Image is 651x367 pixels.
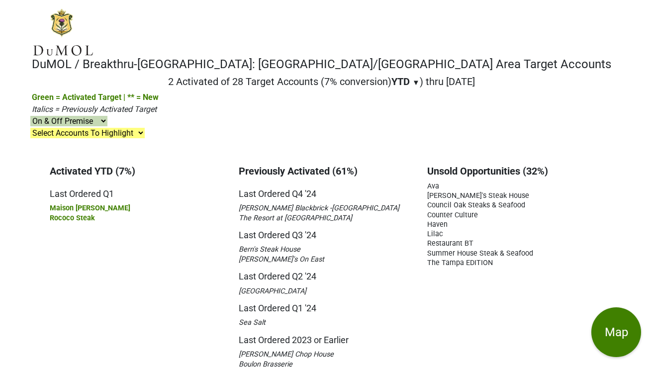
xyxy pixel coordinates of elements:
[427,182,439,190] span: Ava
[32,92,159,102] span: Green = Activated Target | ** = New
[239,295,413,314] h5: Last Ordered Q1 '24
[239,318,266,327] span: Sea Salt
[239,350,334,359] span: [PERSON_NAME] Chop House
[239,245,300,254] span: Bern's Steak House
[239,204,399,212] span: [PERSON_NAME] Blackbrick -[GEOGRAPHIC_DATA]
[50,181,224,199] h5: Last Ordered Q1
[239,255,324,264] span: [PERSON_NAME]'s On East
[591,307,641,357] button: Map
[412,78,420,87] span: ▼
[427,201,525,209] span: Council Oak Steaks & Seafood
[427,239,473,248] span: Restaurant BT
[239,327,413,346] h5: Last Ordered 2023 or Earlier
[50,204,130,212] span: Maison [PERSON_NAME]
[239,181,413,199] h5: Last Ordered Q4 '24
[427,165,601,177] h3: Unsold Opportunities (32%)
[32,76,611,88] h2: 2 Activated of 28 Target Accounts (7% conversion) ) thru [DATE]
[391,76,410,88] span: YTD
[239,287,306,295] span: [GEOGRAPHIC_DATA]
[427,249,533,258] span: Summer House Steak & Seafood
[239,165,413,177] h3: Previously Activated (61%)
[427,191,529,200] span: [PERSON_NAME]'s Steak House
[239,264,413,282] h5: Last Ordered Q2 '24
[32,57,611,72] h1: DuMOL / Breakthru-[GEOGRAPHIC_DATA]: [GEOGRAPHIC_DATA]/[GEOGRAPHIC_DATA] Area Target Accounts
[427,259,493,267] span: The Tampa EDITION
[239,222,413,241] h5: Last Ordered Q3 '24
[32,8,94,57] img: DuMOL
[50,165,224,177] h3: Activated YTD (7%)
[427,211,478,219] span: Counter Culture
[427,230,443,238] span: Lilac
[427,220,448,229] span: Haven
[239,214,352,222] span: The Resort at [GEOGRAPHIC_DATA]
[32,104,157,114] span: Italics = Previously Activated Target
[50,214,95,222] span: Rococo Steak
